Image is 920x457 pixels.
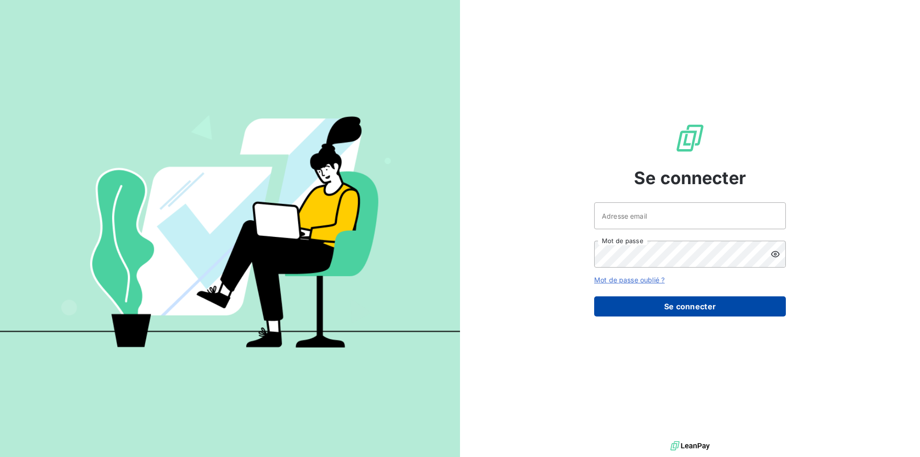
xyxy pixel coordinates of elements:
[594,296,786,316] button: Se connecter
[594,202,786,229] input: placeholder
[670,439,710,453] img: logo
[634,165,746,191] span: Se connecter
[675,123,705,153] img: Logo LeanPay
[594,276,665,284] a: Mot de passe oublié ?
